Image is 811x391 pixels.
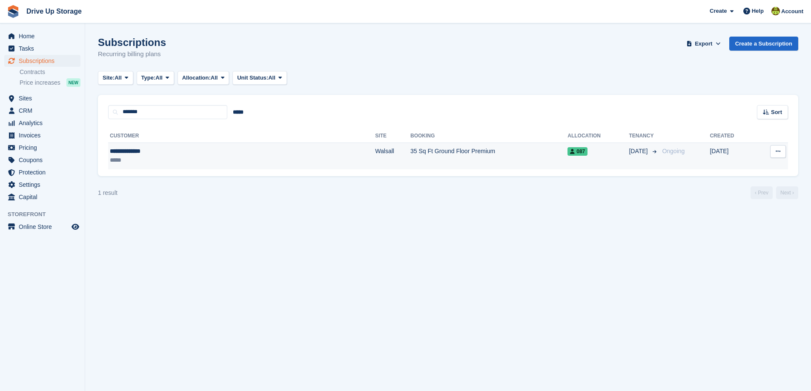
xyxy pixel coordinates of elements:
[375,129,410,143] th: Site
[662,148,685,154] span: Ongoing
[23,4,85,18] a: Drive Up Storage
[268,74,275,82] span: All
[781,7,803,16] span: Account
[629,129,659,143] th: Tenancy
[19,30,70,42] span: Home
[4,92,80,104] a: menu
[729,37,798,51] a: Create a Subscription
[155,74,163,82] span: All
[20,79,60,87] span: Price increases
[98,37,166,48] h1: Subscriptions
[70,222,80,232] a: Preview store
[19,92,70,104] span: Sites
[410,129,567,143] th: Booking
[4,105,80,117] a: menu
[8,210,85,219] span: Storefront
[710,143,755,169] td: [DATE]
[19,142,70,154] span: Pricing
[19,117,70,129] span: Analytics
[776,186,798,199] a: Next
[4,55,80,67] a: menu
[19,166,70,178] span: Protection
[4,129,80,141] a: menu
[752,7,764,15] span: Help
[19,55,70,67] span: Subscriptions
[4,166,80,178] a: menu
[4,154,80,166] a: menu
[141,74,156,82] span: Type:
[4,221,80,233] a: menu
[4,30,80,42] a: menu
[567,147,587,156] span: 087
[237,74,268,82] span: Unit Status:
[98,49,166,59] p: Recurring billing plans
[19,221,70,233] span: Online Store
[4,43,80,54] a: menu
[749,186,800,199] nav: Page
[103,74,115,82] span: Site:
[4,191,80,203] a: menu
[182,74,211,82] span: Allocation:
[629,147,649,156] span: [DATE]
[19,179,70,191] span: Settings
[771,7,780,15] img: Lindsay Dawes
[771,108,782,117] span: Sort
[685,37,722,51] button: Export
[137,71,174,85] button: Type: All
[4,117,80,129] a: menu
[211,74,218,82] span: All
[20,68,80,76] a: Contracts
[4,179,80,191] a: menu
[410,143,567,169] td: 35 Sq Ft Ground Floor Premium
[751,186,773,199] a: Previous
[66,78,80,87] div: NEW
[19,129,70,141] span: Invoices
[232,71,287,85] button: Unit Status: All
[19,154,70,166] span: Coupons
[19,105,70,117] span: CRM
[115,74,122,82] span: All
[98,71,133,85] button: Site: All
[19,43,70,54] span: Tasks
[567,129,629,143] th: Allocation
[7,5,20,18] img: stora-icon-8386f47178a22dfd0bd8f6a31ec36ba5ce8667c1dd55bd0f319d3a0aa187defe.svg
[98,188,117,197] div: 1 result
[710,7,727,15] span: Create
[19,191,70,203] span: Capital
[20,78,80,87] a: Price increases NEW
[178,71,229,85] button: Allocation: All
[4,142,80,154] a: menu
[695,40,712,48] span: Export
[710,129,755,143] th: Created
[108,129,375,143] th: Customer
[375,143,410,169] td: Walsall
